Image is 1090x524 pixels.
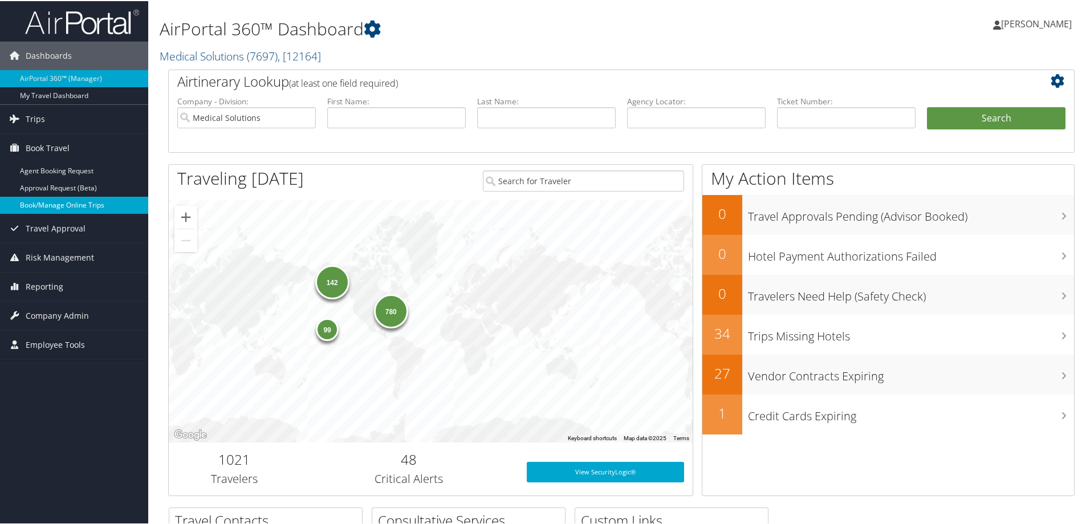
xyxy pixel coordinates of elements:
h3: Travelers Need Help (Safety Check) [748,282,1074,303]
span: (at least one field required) [289,76,398,88]
span: ( 7697 ) [247,47,278,63]
h3: Travelers [177,470,291,486]
label: Ticket Number: [777,95,916,106]
button: Zoom in [174,205,197,228]
h2: 48 [308,449,510,468]
span: Travel Approval [26,213,86,242]
div: 780 [373,293,408,327]
label: First Name: [327,95,466,106]
span: Company Admin [26,300,89,329]
label: Agency Locator: [627,95,766,106]
span: Book Travel [26,133,70,161]
span: [PERSON_NAME] [1001,17,1072,29]
h2: 0 [702,243,742,262]
label: Company - Division: [177,95,316,106]
h3: Hotel Payment Authorizations Failed [748,242,1074,263]
a: 27Vendor Contracts Expiring [702,354,1074,393]
span: Dashboards [26,40,72,69]
span: Reporting [26,271,63,300]
button: Search [927,106,1065,129]
div: 142 [315,264,349,298]
h3: Travel Approvals Pending (Advisor Booked) [748,202,1074,224]
h3: Critical Alerts [308,470,510,486]
a: Terms (opens in new tab) [673,434,689,440]
a: Open this area in Google Maps (opens a new window) [172,426,209,441]
h2: 34 [702,323,742,342]
h1: AirPortal 360™ Dashboard [160,16,775,40]
a: 34Trips Missing Hotels [702,314,1074,354]
h2: 1 [702,403,742,422]
a: 0Travelers Need Help (Safety Check) [702,274,1074,314]
a: Medical Solutions [160,47,321,63]
h1: Traveling [DATE] [177,165,304,189]
button: Zoom out [174,228,197,251]
h2: 0 [702,203,742,222]
span: Risk Management [26,242,94,271]
h3: Vendor Contracts Expiring [748,361,1074,383]
a: View SecurityLogic® [527,461,684,481]
span: Employee Tools [26,330,85,358]
h2: 0 [702,283,742,302]
div: 99 [316,316,339,339]
a: 1Credit Cards Expiring [702,393,1074,433]
h3: Credit Cards Expiring [748,401,1074,423]
span: Map data ©2025 [624,434,666,440]
a: 0Hotel Payment Authorizations Failed [702,234,1074,274]
h2: Airtinerary Lookup [177,71,990,90]
h2: 27 [702,363,742,382]
label: Last Name: [477,95,616,106]
img: Google [172,426,209,441]
a: 0Travel Approvals Pending (Advisor Booked) [702,194,1074,234]
span: , [ 12164 ] [278,47,321,63]
h3: Trips Missing Hotels [748,322,1074,343]
h1: My Action Items [702,165,1074,189]
button: Keyboard shortcuts [568,433,617,441]
span: Trips [26,104,45,132]
input: Search for Traveler [483,169,684,190]
img: airportal-logo.png [25,7,139,34]
a: [PERSON_NAME] [993,6,1083,40]
h2: 1021 [177,449,291,468]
